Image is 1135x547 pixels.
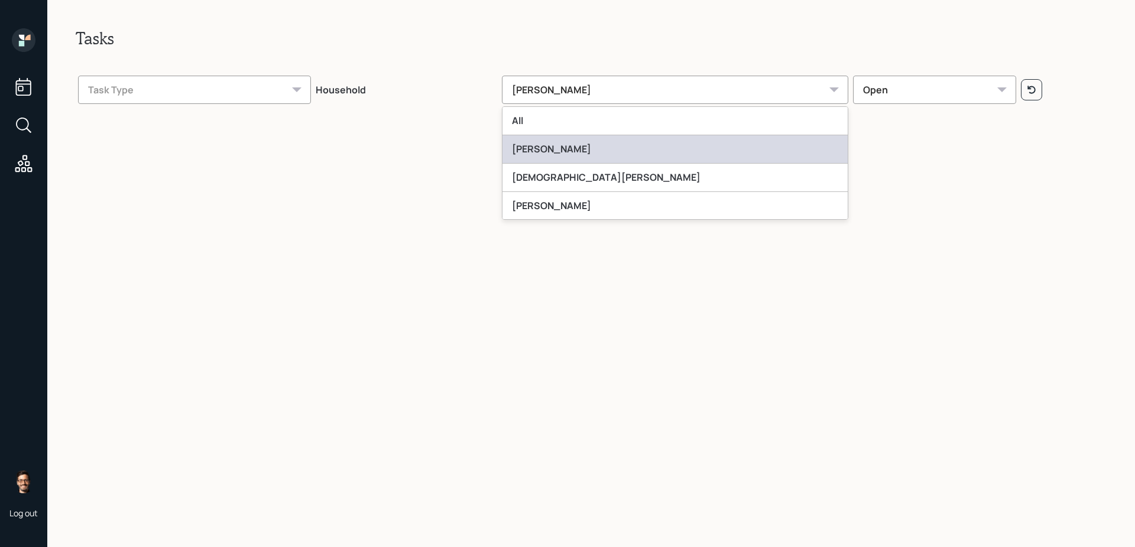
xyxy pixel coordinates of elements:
[9,507,38,519] div: Log out
[502,164,848,192] div: [DEMOGRAPHIC_DATA][PERSON_NAME]
[313,67,499,109] th: Household
[502,135,848,164] div: [PERSON_NAME]
[76,28,1107,48] h2: Tasks
[78,76,311,104] div: Task Type
[853,76,1016,104] div: Open
[502,192,848,220] div: [PERSON_NAME]
[502,76,849,104] div: [PERSON_NAME]
[502,107,848,135] div: All
[12,470,35,493] img: sami-boghos-headshot.png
